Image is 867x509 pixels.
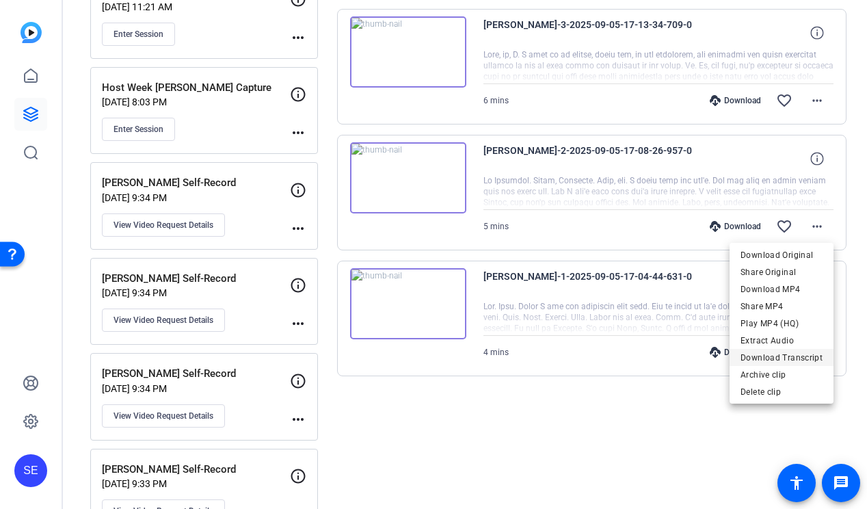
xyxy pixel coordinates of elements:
span: Delete clip [741,384,823,400]
span: Download Transcript [741,350,823,366]
span: Download MP4 [741,281,823,298]
span: Download Original [741,247,823,263]
span: Play MP4 (HQ) [741,315,823,332]
span: Share MP4 [741,298,823,315]
span: Share Original [741,264,823,280]
span: Extract Audio [741,332,823,349]
span: Archive clip [741,367,823,383]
